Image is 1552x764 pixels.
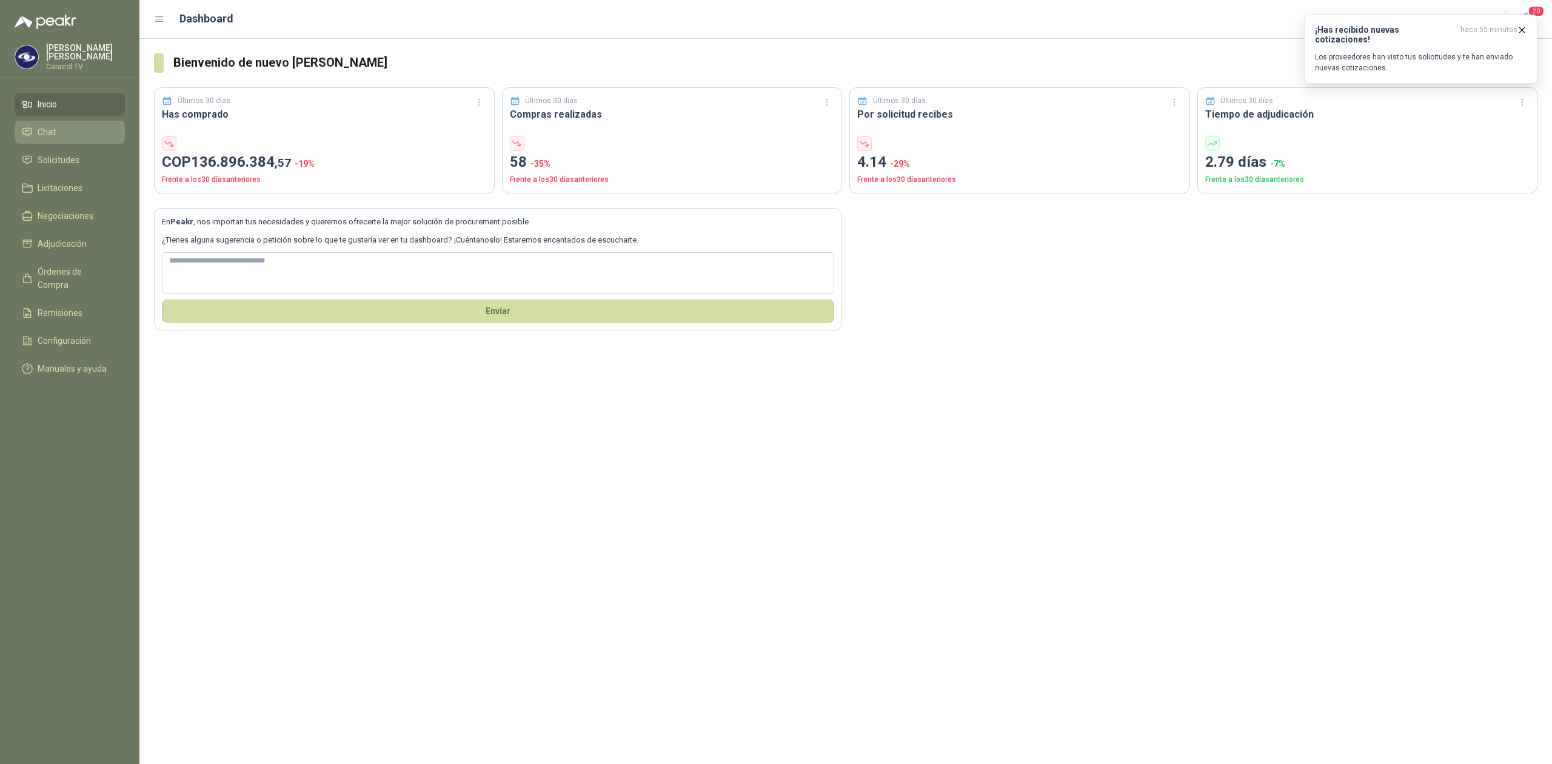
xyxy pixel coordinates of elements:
[510,151,835,174] p: 58
[15,301,125,324] a: Remisiones
[1315,25,1456,44] h3: ¡Has recibido nuevas cotizaciones!
[38,209,93,223] span: Negociaciones
[1205,151,1530,174] p: 2.79 días
[38,98,57,111] span: Inicio
[38,265,113,292] span: Órdenes de Compra
[38,181,82,195] span: Licitaciones
[1460,25,1517,44] span: hace 55 minutos
[46,63,125,70] p: Caracol TV
[1528,5,1545,17] span: 20
[525,95,578,107] p: Últimos 30 días
[530,159,550,169] span: -35 %
[890,159,910,169] span: -29 %
[173,53,1537,72] h3: Bienvenido de nuevo [PERSON_NAME]
[857,151,1182,174] p: 4.14
[162,151,487,174] p: COP
[162,216,834,228] p: En , nos importan tus necesidades y queremos ofrecerte la mejor solución de procurement posible.
[295,159,315,169] span: -19 %
[510,174,835,186] p: Frente a los 30 días anteriores
[162,300,834,323] button: Envíar
[38,153,79,167] span: Solicitudes
[15,93,125,116] a: Inicio
[162,107,487,122] h3: Has comprado
[38,306,82,320] span: Remisiones
[1305,15,1537,84] button: ¡Has recibido nuevas cotizaciones!hace 55 minutos Los proveedores han visto tus solicitudes y te ...
[15,204,125,227] a: Negociaciones
[1205,107,1530,122] h3: Tiempo de adjudicación
[15,15,76,29] img: Logo peakr
[38,126,56,139] span: Chat
[38,362,107,375] span: Manuales y ayuda
[1516,8,1537,30] button: 20
[162,174,487,186] p: Frente a los 30 días anteriores
[857,107,1182,122] h3: Por solicitud recibes
[1270,159,1285,169] span: -7 %
[191,153,291,170] span: 136.896.384
[15,121,125,144] a: Chat
[46,44,125,61] p: [PERSON_NAME] [PERSON_NAME]
[15,232,125,255] a: Adjudicación
[38,334,91,347] span: Configuración
[275,156,291,170] span: ,57
[162,234,834,246] p: ¿Tienes alguna sugerencia o petición sobre lo que te gustaría ver en tu dashboard? ¡Cuéntanoslo! ...
[15,357,125,380] a: Manuales y ayuda
[38,237,87,250] span: Adjudicación
[170,217,193,226] b: Peakr
[510,107,835,122] h3: Compras realizadas
[15,260,125,297] a: Órdenes de Compra
[873,95,926,107] p: Últimos 30 días
[1220,95,1273,107] p: Últimos 30 días
[857,174,1182,186] p: Frente a los 30 días anteriores
[1205,174,1530,186] p: Frente a los 30 días anteriores
[15,176,125,199] a: Licitaciones
[15,45,38,69] img: Company Logo
[15,149,125,172] a: Solicitudes
[178,95,230,107] p: Últimos 30 días
[179,10,233,27] h1: Dashboard
[1315,52,1527,73] p: Los proveedores han visto tus solicitudes y te han enviado nuevas cotizaciones.
[15,329,125,352] a: Configuración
